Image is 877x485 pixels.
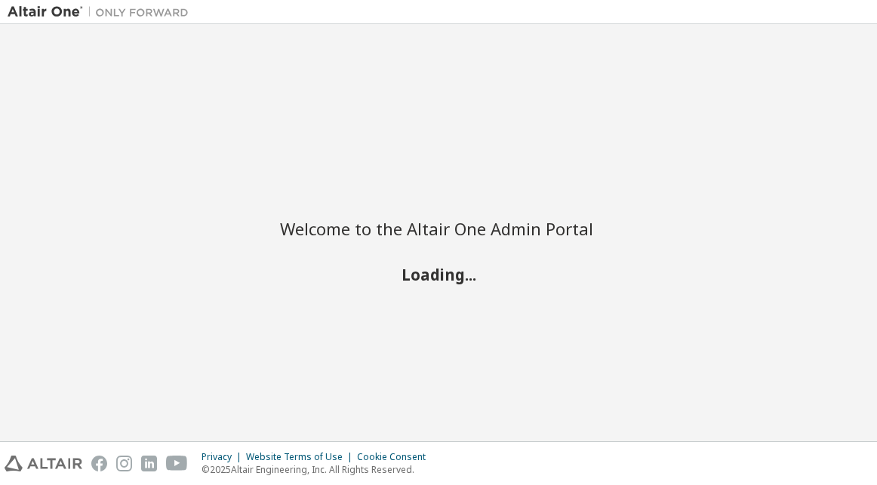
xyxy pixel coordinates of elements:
[280,264,597,284] h2: Loading...
[246,451,357,463] div: Website Terms of Use
[202,451,246,463] div: Privacy
[166,456,188,471] img: youtube.svg
[116,456,132,471] img: instagram.svg
[202,463,435,476] p: © 2025 Altair Engineering, Inc. All Rights Reserved.
[8,5,196,20] img: Altair One
[280,218,597,239] h2: Welcome to the Altair One Admin Portal
[141,456,157,471] img: linkedin.svg
[357,451,435,463] div: Cookie Consent
[5,456,82,471] img: altair_logo.svg
[91,456,107,471] img: facebook.svg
